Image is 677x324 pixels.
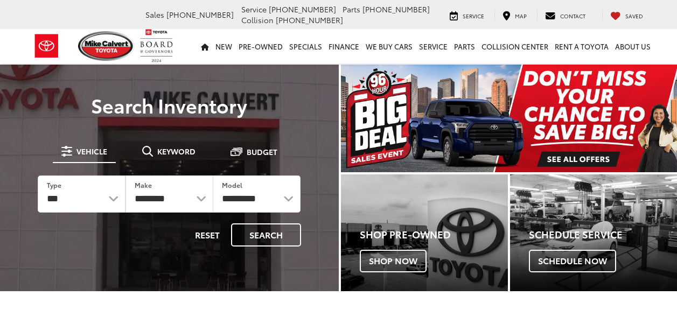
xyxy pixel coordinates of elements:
a: Home [198,29,212,64]
span: Schedule Now [529,250,616,272]
label: Model [222,180,242,189]
a: Collision Center [478,29,552,64]
a: Service [442,10,492,20]
a: Rent a Toyota [552,29,612,64]
img: Mike Calvert Toyota [78,31,135,61]
span: Service [463,12,484,20]
a: About Us [612,29,654,64]
img: Toyota [26,29,67,64]
a: New [212,29,235,64]
span: [PHONE_NUMBER] [166,9,234,20]
span: [PHONE_NUMBER] [362,4,430,15]
label: Make [135,180,152,189]
button: Search [231,223,301,246]
a: Parts [451,29,478,64]
a: Shop Pre-Owned Shop Now [341,174,508,291]
a: WE BUY CARS [362,29,416,64]
span: Collision [241,15,274,25]
h4: Shop Pre-Owned [360,229,508,240]
span: Saved [625,12,643,20]
a: Finance [325,29,362,64]
div: Toyota [341,174,508,291]
span: Budget [247,148,277,156]
span: Keyword [157,147,196,155]
span: Sales [145,9,164,20]
span: Contact [560,12,585,20]
a: Contact [537,10,594,20]
div: Toyota [510,174,677,291]
span: Parts [343,4,360,15]
span: Shop Now [360,250,427,272]
h3: Search Inventory [23,94,316,116]
a: My Saved Vehicles [602,10,651,20]
a: Specials [286,29,325,64]
span: [PHONE_NUMBER] [269,4,336,15]
span: Vehicle [76,147,107,155]
label: Type [47,180,61,189]
span: Service [241,4,267,15]
a: Schedule Service Schedule Now [510,174,677,291]
a: Service [416,29,451,64]
span: [PHONE_NUMBER] [276,15,343,25]
h4: Schedule Service [529,229,677,240]
a: Map [494,10,535,20]
span: Map [515,12,527,20]
a: Pre-Owned [235,29,286,64]
button: Reset [186,223,229,246]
